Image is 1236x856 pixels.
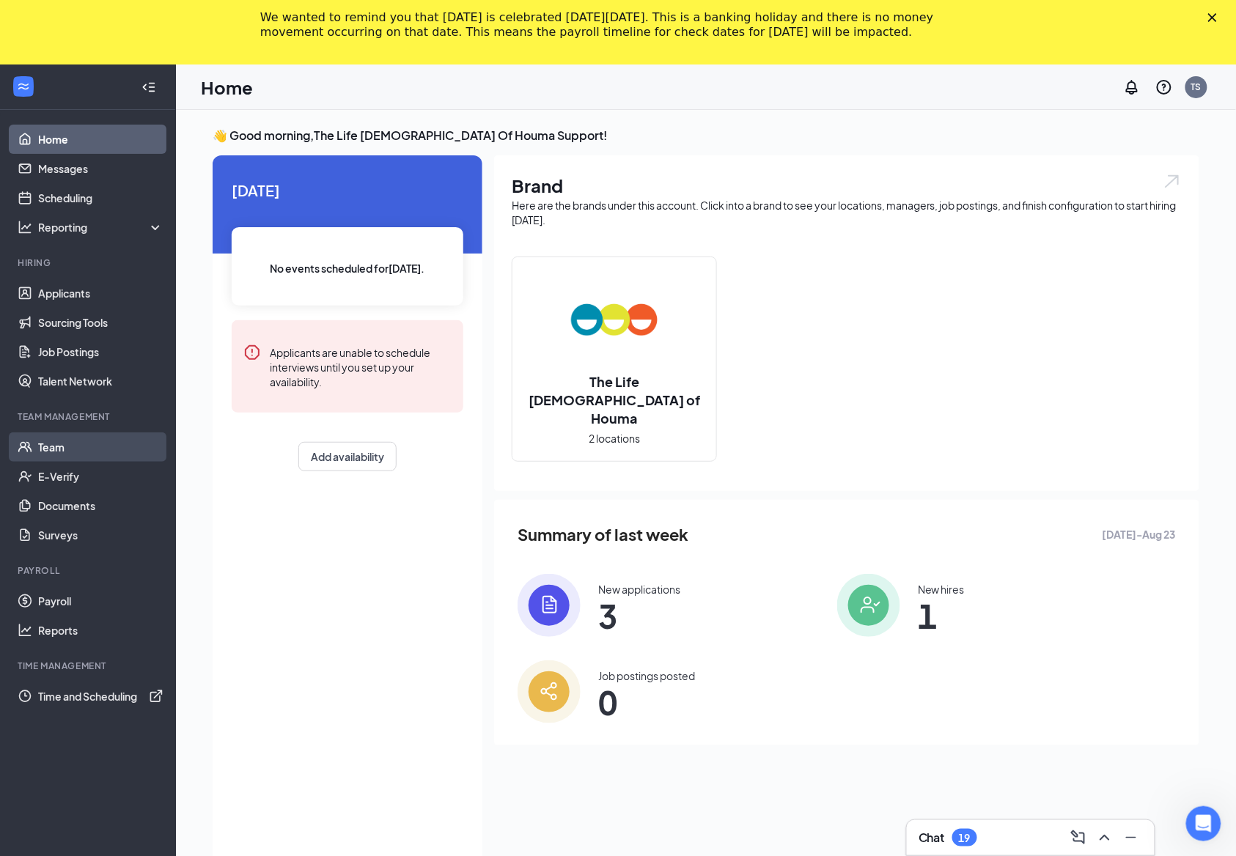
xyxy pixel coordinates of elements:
img: The Life Church of Houma [567,273,661,366]
a: Talent Network [38,366,163,396]
a: E-Verify [38,462,163,491]
span: [DATE] [232,179,463,202]
div: 19 [959,832,971,844]
div: New hires [918,582,965,597]
div: Job postings posted [598,668,695,683]
div: Team Management [18,410,161,423]
a: Job Postings [38,337,163,366]
span: [DATE] - Aug 23 [1103,526,1176,542]
div: Reporting [38,220,164,235]
a: Team [38,432,163,462]
svg: Minimize [1122,829,1140,846]
h1: Home [201,75,253,100]
svg: WorkstreamLogo [16,79,31,94]
div: We wanted to remind you that [DATE] is celebrated [DATE][DATE]. This is a banking holiday and the... [260,10,952,40]
svg: Error [243,344,261,361]
div: TS [1191,81,1202,93]
span: 3 [598,602,680,629]
a: Documents [38,491,163,520]
div: Here are the brands under this account. Click into a brand to see your locations, managers, job p... [512,198,1182,227]
button: ComposeMessage [1067,826,1090,849]
a: Payroll [38,586,163,616]
span: 2 locations [589,430,640,446]
iframe: Intercom live chat [1186,806,1221,841]
svg: Analysis [18,220,32,235]
a: Surveys [38,520,163,550]
div: New applications [598,582,680,597]
a: Messages [38,154,163,183]
button: Minimize [1119,826,1143,849]
h1: Brand [512,173,1182,198]
h2: The Life [DEMOGRAPHIC_DATA] of Houma [512,372,716,427]
div: TIME MANAGEMENT [18,660,161,672]
h3: Chat [919,830,945,846]
span: 1 [918,602,965,629]
a: Reports [38,616,163,645]
svg: Notifications [1123,78,1141,96]
span: No events scheduled for [DATE] . [271,260,425,276]
svg: QuestionInfo [1155,78,1173,96]
button: ChevronUp [1093,826,1117,849]
img: icon [518,574,581,637]
h3: 👋 Good morning, The Life [DEMOGRAPHIC_DATA] Of Houma Support ! [213,128,1199,144]
a: Home [38,125,163,154]
svg: Collapse [141,80,156,95]
div: Applicants are unable to schedule interviews until you set up your availability. [270,344,452,389]
img: open.6027fd2a22e1237b5b06.svg [1163,173,1182,190]
img: icon [518,660,581,723]
svg: ChevronUp [1096,829,1114,846]
div: Hiring [18,257,161,269]
button: Add availability [298,442,397,471]
a: Scheduling [38,183,163,213]
span: 0 [598,689,695,715]
div: Payroll [18,564,161,577]
img: icon [837,574,900,637]
span: Summary of last week [518,522,688,547]
svg: ComposeMessage [1070,829,1087,846]
a: Sourcing Tools [38,308,163,337]
a: Time and SchedulingExternalLink [38,682,163,711]
div: Close [1208,13,1223,22]
a: Applicants [38,278,163,308]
